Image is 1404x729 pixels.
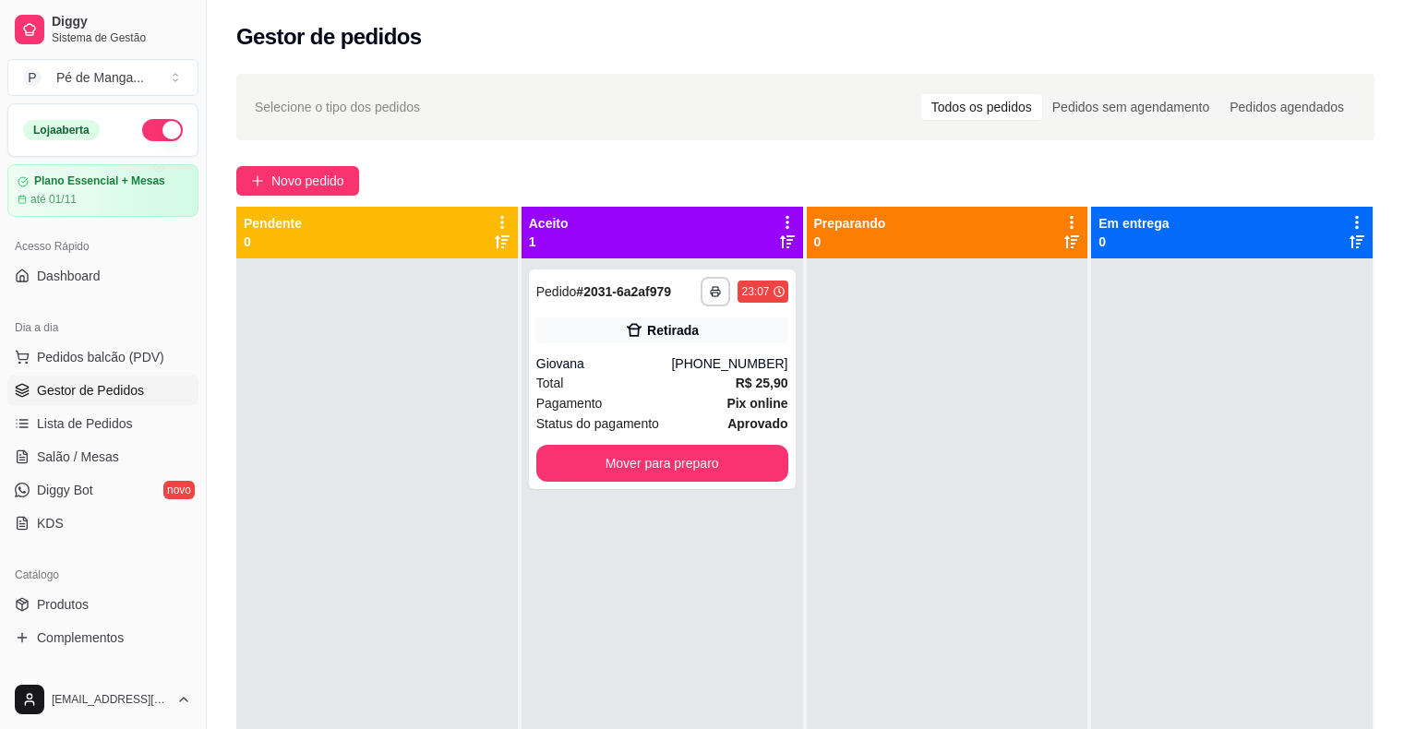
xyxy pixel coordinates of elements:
article: até 01/11 [30,192,77,207]
span: P [23,68,42,87]
a: KDS [7,508,198,538]
div: Pedidos agendados [1219,94,1354,120]
article: Plano Essencial + Mesas [34,174,165,188]
span: Diggy [52,14,191,30]
span: Pedidos balcão (PDV) [37,348,164,366]
span: Status do pagamento [536,413,659,434]
p: 0 [1098,233,1169,251]
span: plus [251,174,264,187]
span: KDS [37,514,64,532]
div: Retirada [647,321,699,340]
a: Lista de Pedidos [7,409,198,438]
a: Diggy Botnovo [7,475,198,505]
button: Novo pedido [236,166,359,196]
div: [PHONE_NUMBER] [671,354,787,373]
span: Pagamento [536,393,603,413]
span: [EMAIL_ADDRESS][DOMAIN_NAME] [52,692,169,707]
span: Lista de Pedidos [37,414,133,433]
div: 23:07 [741,284,769,299]
span: Diggy Bot [37,481,93,499]
a: Plano Essencial + Mesasaté 01/11 [7,164,198,217]
p: 0 [244,233,302,251]
span: Salão / Mesas [37,448,119,466]
p: 1 [529,233,569,251]
span: Selecione o tipo dos pedidos [255,97,420,117]
div: Giovana [536,354,672,373]
div: Catálogo [7,560,198,590]
span: Sistema de Gestão [52,30,191,45]
div: Dia a dia [7,313,198,342]
p: Preparando [814,214,886,233]
strong: Pix online [726,396,787,411]
span: Pedido [536,284,577,299]
p: Aceito [529,214,569,233]
div: Pedidos sem agendamento [1042,94,1219,120]
button: Mover para preparo [536,445,788,482]
div: Acesso Rápido [7,232,198,261]
a: Complementos [7,623,198,652]
div: Pé de Manga ... [56,68,144,87]
a: Salão / Mesas [7,442,198,472]
button: Alterar Status [142,119,183,141]
a: Produtos [7,590,198,619]
span: Total [536,373,564,393]
strong: # 2031-6a2af979 [576,284,671,299]
span: Novo pedido [271,171,344,191]
a: Dashboard [7,261,198,291]
strong: aprovado [727,416,787,431]
span: Produtos [37,595,89,614]
div: Todos os pedidos [921,94,1042,120]
div: Loja aberta [23,120,100,140]
a: DiggySistema de Gestão [7,7,198,52]
p: 0 [814,233,886,251]
span: Gestor de Pedidos [37,381,144,400]
button: Select a team [7,59,198,96]
strong: R$ 25,90 [736,376,788,390]
a: Gestor de Pedidos [7,376,198,405]
p: Em entrega [1098,214,1169,233]
button: Pedidos balcão (PDV) [7,342,198,372]
button: [EMAIL_ADDRESS][DOMAIN_NAME] [7,677,198,722]
span: Dashboard [37,267,101,285]
h2: Gestor de pedidos [236,22,422,52]
span: Complementos [37,628,124,647]
p: Pendente [244,214,302,233]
